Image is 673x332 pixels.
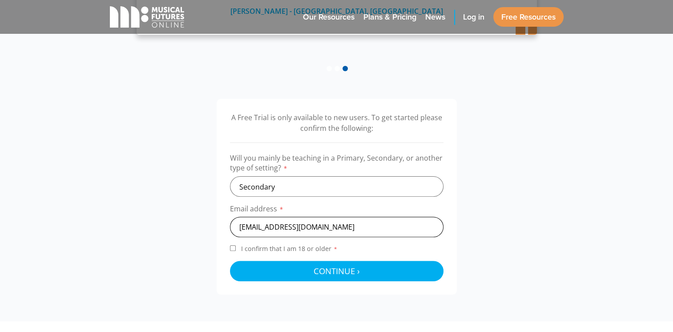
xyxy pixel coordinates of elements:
span: Plans & Pricing [363,11,416,23]
label: Email address [230,204,443,217]
a: Free Resources [493,7,564,27]
span: Our Resources [303,11,355,23]
span: News [425,11,445,23]
button: Continue › [230,261,443,281]
span: Log in [463,11,484,23]
span: I confirm that I am 18 or older [239,244,339,253]
label: Will you mainly be teaching in a Primary, Secondary, or another type of setting? [230,153,443,176]
input: I confirm that I am 18 or older* [230,245,236,251]
p: A Free Trial is only available to new users. To get started please confirm the following: [230,112,443,134]
span: Continue › [314,265,360,276]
